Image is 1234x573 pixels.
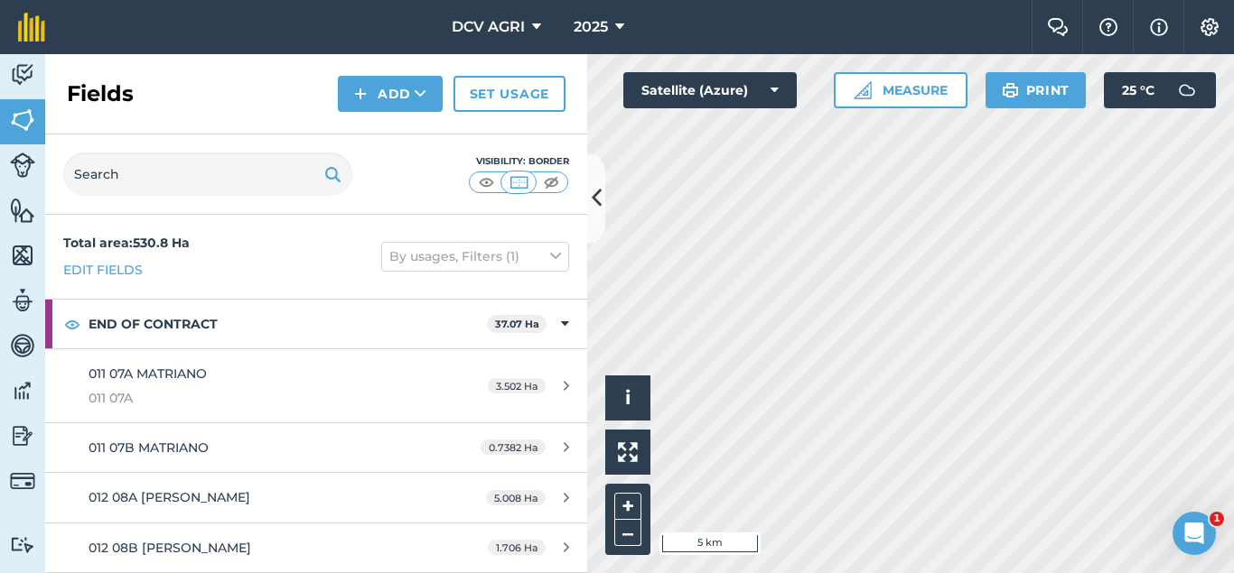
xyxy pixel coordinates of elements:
img: A question mark icon [1098,18,1119,36]
button: i [605,375,650,421]
img: svg+xml;base64,PHN2ZyB4bWxucz0iaHR0cDovL3d3dy53My5vcmcvMjAwMC9zdmciIHdpZHRoPSI1MCIgaGVpZ2h0PSI0MC... [475,173,498,191]
button: – [614,520,641,546]
img: svg+xml;base64,PD94bWwgdmVyc2lvbj0iMS4wIiBlbmNvZGluZz0idXRmLTgiPz4KPCEtLSBHZW5lcmF0b3I6IEFkb2JlIE... [10,377,35,404]
img: svg+xml;base64,PHN2ZyB4bWxucz0iaHR0cDovL3d3dy53My5vcmcvMjAwMC9zdmciIHdpZHRoPSI1NiIgaGVpZ2h0PSI2MC... [10,106,35,134]
strong: END OF CONTRACT [89,300,487,348]
img: svg+xml;base64,PHN2ZyB4bWxucz0iaHR0cDovL3d3dy53My5vcmcvMjAwMC9zdmciIHdpZHRoPSIxOSIgaGVpZ2h0PSIyNC... [324,163,341,185]
img: svg+xml;base64,PD94bWwgdmVyc2lvbj0iMS4wIiBlbmNvZGluZz0idXRmLTgiPz4KPCEtLSBHZW5lcmF0b3I6IEFkb2JlIE... [10,287,35,314]
img: A cog icon [1199,18,1220,36]
img: fieldmargin Logo [18,13,45,42]
img: Ruler icon [854,81,872,99]
img: svg+xml;base64,PD94bWwgdmVyc2lvbj0iMS4wIiBlbmNvZGluZz0idXRmLTgiPz4KPCEtLSBHZW5lcmF0b3I6IEFkb2JlIE... [10,332,35,359]
button: + [614,493,641,520]
a: Set usage [453,76,566,112]
input: Search [63,152,352,196]
img: svg+xml;base64,PD94bWwgdmVyc2lvbj0iMS4wIiBlbmNvZGluZz0idXRmLTgiPz4KPCEtLSBHZW5lcmF0b3I6IEFkb2JlIE... [10,468,35,494]
span: 5.008 Ha [486,490,546,505]
span: 011 07A [89,388,428,408]
button: Satellite (Azure) [623,72,797,108]
a: 011 07A MATRIANO011 07A3.502 Ha [45,349,587,422]
strong: Total area : 530.8 Ha [63,235,190,251]
img: svg+xml;base64,PHN2ZyB4bWxucz0iaHR0cDovL3d3dy53My5vcmcvMjAwMC9zdmciIHdpZHRoPSI1MCIgaGVpZ2h0PSI0MC... [508,173,530,191]
span: 2025 [574,16,608,38]
img: svg+xml;base64,PD94bWwgdmVyc2lvbj0iMS4wIiBlbmNvZGluZz0idXRmLTgiPz4KPCEtLSBHZW5lcmF0b3I6IEFkb2JlIE... [10,61,35,88]
span: 011 07A MATRIANO [89,365,207,382]
span: 1.706 Ha [488,540,546,555]
span: 011 07B MATRIANO [89,439,209,456]
img: svg+xml;base64,PD94bWwgdmVyc2lvbj0iMS4wIiBlbmNvZGluZz0idXRmLTgiPz4KPCEtLSBHZW5lcmF0b3I6IEFkb2JlIE... [10,152,35,178]
a: Edit fields [63,260,143,280]
span: 012 08B [PERSON_NAME] [89,540,251,556]
span: i [625,386,631,409]
button: By usages, Filters (1) [381,242,569,271]
img: svg+xml;base64,PHN2ZyB4bWxucz0iaHR0cDovL3d3dy53My5vcmcvMjAwMC9zdmciIHdpZHRoPSIxOSIgaGVpZ2h0PSIyNC... [1002,79,1019,101]
img: svg+xml;base64,PHN2ZyB4bWxucz0iaHR0cDovL3d3dy53My5vcmcvMjAwMC9zdmciIHdpZHRoPSIxNyIgaGVpZ2h0PSIxNy... [1150,16,1168,38]
span: 3.502 Ha [488,378,546,393]
span: DCV AGRI [452,16,525,38]
div: END OF CONTRACT37.07 Ha [45,300,587,348]
button: Measure [834,72,968,108]
img: svg+xml;base64,PD94bWwgdmVyc2lvbj0iMS4wIiBlbmNvZGluZz0idXRmLTgiPz4KPCEtLSBHZW5lcmF0b3I6IEFkb2JlIE... [10,422,35,449]
span: 0.7382 Ha [481,439,546,455]
a: 012 08A [PERSON_NAME]5.008 Ha [45,473,587,522]
img: svg+xml;base64,PHN2ZyB4bWxucz0iaHR0cDovL3d3dy53My5vcmcvMjAwMC9zdmciIHdpZHRoPSI1MCIgaGVpZ2h0PSI0MC... [540,173,563,191]
div: Visibility: Border [468,154,569,169]
a: 012 08B [PERSON_NAME]1.706 Ha [45,523,587,572]
button: Add [338,76,443,112]
strong: 37.07 Ha [495,318,539,330]
a: 011 07B MATRIANO0.7382 Ha [45,423,587,472]
img: svg+xml;base64,PHN2ZyB4bWxucz0iaHR0cDovL3d3dy53My5vcmcvMjAwMC9zdmciIHdpZHRoPSIxOCIgaGVpZ2h0PSIyNC... [64,313,80,335]
span: 1 [1210,512,1224,526]
button: 25 °C [1104,72,1216,108]
button: Print [986,72,1087,108]
img: svg+xml;base64,PD94bWwgdmVyc2lvbj0iMS4wIiBlbmNvZGluZz0idXRmLTgiPz4KPCEtLSBHZW5lcmF0b3I6IEFkb2JlIE... [1169,72,1205,108]
iframe: Intercom live chat [1173,512,1216,555]
img: Four arrows, one pointing top left, one top right, one bottom right and the last bottom left [618,442,638,462]
img: svg+xml;base64,PHN2ZyB4bWxucz0iaHR0cDovL3d3dy53My5vcmcvMjAwMC9zdmciIHdpZHRoPSI1NiIgaGVpZ2h0PSI2MC... [10,197,35,224]
img: svg+xml;base64,PHN2ZyB4bWxucz0iaHR0cDovL3d3dy53My5vcmcvMjAwMC9zdmciIHdpZHRoPSIxNCIgaGVpZ2h0PSIyNC... [354,83,367,105]
span: 012 08A [PERSON_NAME] [89,489,250,505]
span: 25 ° C [1122,72,1155,108]
img: Two speech bubbles overlapping with the left bubble in the forefront [1047,18,1069,36]
h2: Fields [67,79,134,108]
img: svg+xml;base64,PD94bWwgdmVyc2lvbj0iMS4wIiBlbmNvZGluZz0idXRmLTgiPz4KPCEtLSBHZW5lcmF0b3I6IEFkb2JlIE... [10,536,35,553]
img: svg+xml;base64,PHN2ZyB4bWxucz0iaHR0cDovL3d3dy53My5vcmcvMjAwMC9zdmciIHdpZHRoPSI1NiIgaGVpZ2h0PSI2MC... [10,242,35,269]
